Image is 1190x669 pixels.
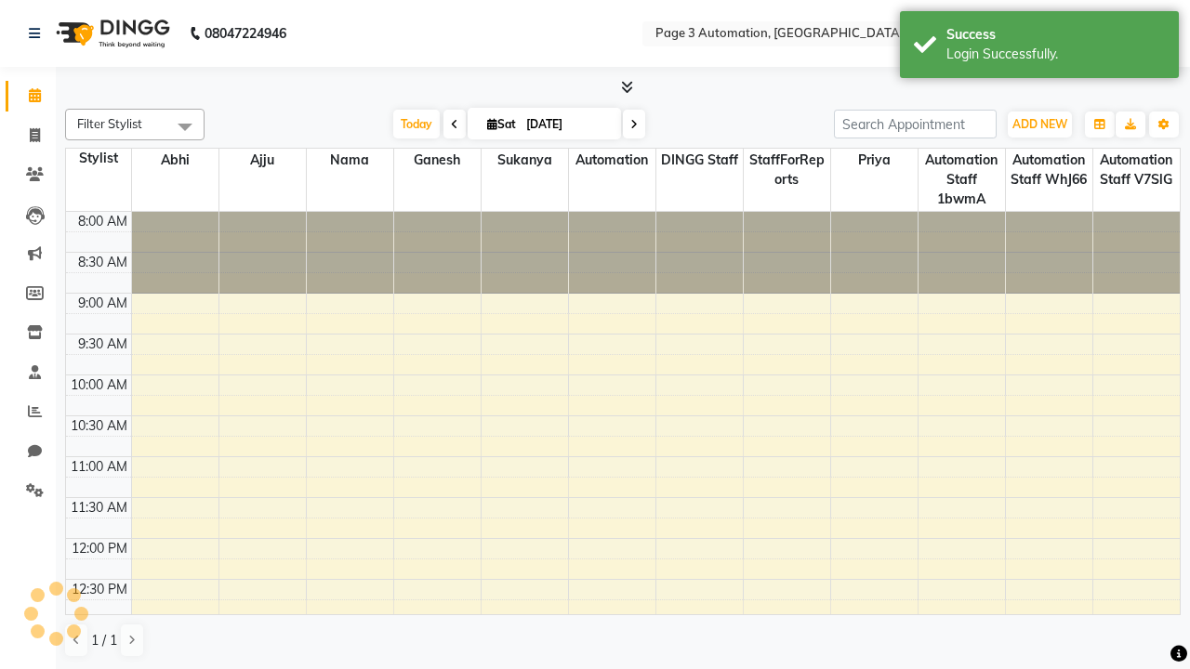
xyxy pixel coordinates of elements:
[66,149,131,168] div: Stylist
[393,110,440,138] span: Today
[946,45,1165,64] div: Login Successfully.
[74,294,131,313] div: 9:00 AM
[47,7,175,59] img: logo
[521,111,614,138] input: 2025-10-04
[1006,149,1092,191] span: Automation Staff WhJ66
[74,334,131,354] div: 9:30 AM
[68,580,131,599] div: 12:30 PM
[919,149,1005,211] span: Automation Staff 1bwmA
[68,539,131,558] div: 12:00 PM
[219,149,306,172] span: Ajju
[744,149,830,191] span: StaffForReports
[67,416,131,436] div: 10:30 AM
[569,149,655,172] span: Automation
[482,149,568,172] span: Sukanya
[831,149,918,172] span: Priya
[1093,149,1181,191] span: Automation Staff V7SlG
[307,149,393,172] span: Nama
[1012,117,1067,131] span: ADD NEW
[74,212,131,231] div: 8:00 AM
[834,110,997,138] input: Search Appointment
[132,149,218,172] span: Abhi
[656,149,743,172] span: DINGG Staff
[205,7,286,59] b: 08047224946
[67,498,131,518] div: 11:30 AM
[483,117,521,131] span: Sat
[1008,111,1072,138] button: ADD NEW
[74,253,131,272] div: 8:30 AM
[77,116,142,131] span: Filter Stylist
[67,457,131,477] div: 11:00 AM
[946,25,1165,45] div: Success
[394,149,481,172] span: Ganesh
[67,375,131,395] div: 10:00 AM
[91,631,117,650] span: 1 / 1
